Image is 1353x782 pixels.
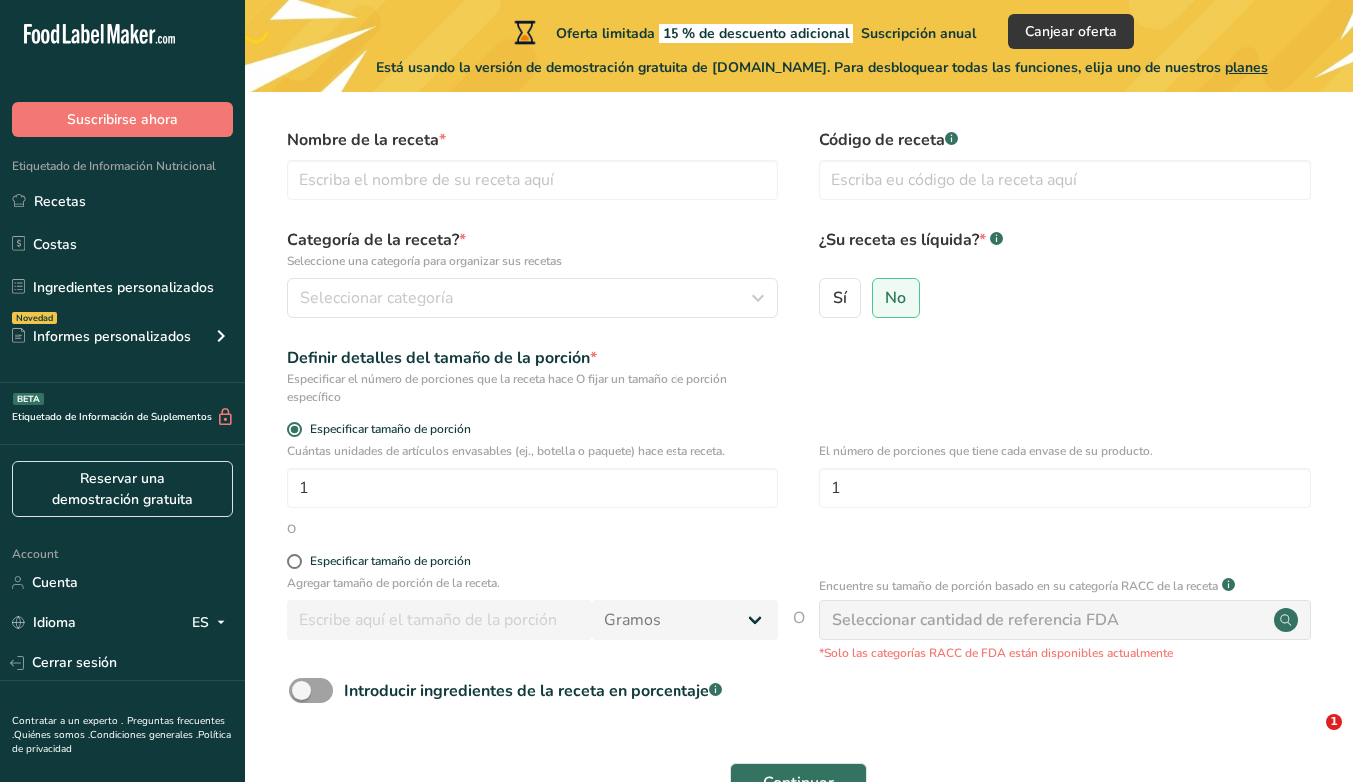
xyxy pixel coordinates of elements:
input: Escriba eu código de la receta aquí [819,160,1311,200]
a: Reservar una demostración gratuita [12,461,233,517]
span: Especificar tamaño de porción [302,422,471,437]
label: Nombre de la receta [287,128,778,152]
span: planes [1225,58,1268,77]
div: Informes personalizados [12,326,191,347]
div: Definir detalles del tamaño de la porción [287,346,778,370]
p: Seleccione una categoría para organizar sus recetas [287,252,778,270]
span: Seleccionar categoría [300,286,453,310]
span: Suscribirse ahora [67,109,178,130]
label: ¿Su receta es líquida? [819,228,1311,270]
p: El número de porciones que tiene cada envase de su producto. [819,442,1311,460]
input: Escribe aquí el tamaño de la porción [287,600,592,640]
iframe: Intercom notifications mensaje [953,588,1353,728]
iframe: Intercom live chat [1285,714,1333,762]
a: Preguntas frecuentes . [12,714,225,742]
input: Escriba el nombre de su receta aquí [287,160,778,200]
a: Quiénes somos . [14,728,90,742]
div: Oferta limitada [510,20,976,44]
p: Encuentre su tamaño de porción basado en su categoría RACC de la receta [819,577,1218,595]
span: Está usando la versión de demostración gratuita de [DOMAIN_NAME]. Para desbloquear todas las func... [376,57,1268,78]
a: Condiciones generales . [90,728,198,742]
div: Seleccionar cantidad de referencia FDA [832,608,1119,632]
div: BETA [13,393,44,405]
span: Sí [833,288,847,308]
div: Especificar el número de porciones que la receta hace O fijar un tamaño de porción específico [287,370,778,406]
span: 15 % de descuento adicional [659,24,853,43]
div: Novedad [12,312,57,324]
button: Seleccionar categoría [287,278,778,318]
span: No [885,288,906,308]
div: Introducir ingredientes de la receta en porcentaje [344,679,722,703]
span: Canjear oferta [1025,21,1117,42]
button: Canjear oferta [1008,14,1134,49]
div: Especificar tamaño de porción [310,554,471,569]
button: Suscribirse ahora [12,102,233,137]
label: Código de receta [819,128,1311,152]
span: Suscripción anual [861,24,976,43]
p: Cuántas unidades de artículos envasables (ej., botella o paquete) hace esta receta. [287,442,778,460]
div: O [287,520,296,538]
label: Categoría de la receta? [287,228,778,270]
p: *Solo las categorías RACC de FDA están disponibles actualmente [819,644,1311,662]
a: Contratar a un experto . [12,714,123,728]
div: ES [192,611,233,635]
span: O [793,606,805,662]
a: Idioma [12,605,76,640]
span: 1 [1326,714,1342,730]
a: Política de privacidad [12,728,231,756]
p: Agregar tamaño de porción de la receta. [287,574,778,592]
